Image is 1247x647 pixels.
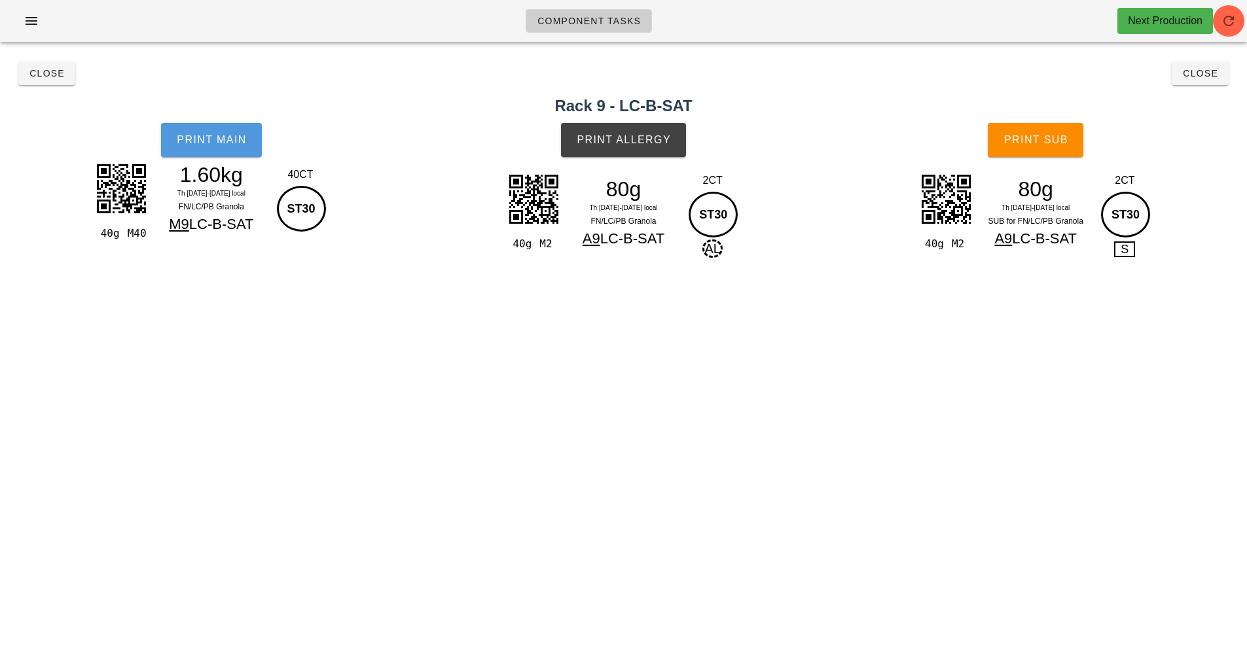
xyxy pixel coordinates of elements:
span: Th [DATE]-[DATE] local [589,204,657,211]
div: 2CT [685,173,740,188]
button: Print Main [161,123,262,157]
span: LC-B-SAT [189,216,254,232]
h2: Rack 9 - LC-B-SAT [8,94,1239,118]
div: Next Production [1128,13,1202,29]
div: 40g [95,225,122,242]
img: QMBNIk+dtMCsAAAAABJRU5ErkJggg== [501,166,566,232]
span: Th [DATE]-[DATE] local [177,190,245,197]
button: Print Allergy [561,123,686,157]
span: S [1114,241,1135,257]
span: LC-B-SAT [1012,230,1077,247]
img: BJ3RPZVlRa2xEqFmBAVgef4UturpqP2WlKppB2RdTLKUXEonSGZzcm9IgMMIZzEENNA8iRYpRVCNiEx5EBVlV01x9SCIjiYEG... [913,166,979,232]
div: FN/LC/PB Granola [154,200,268,213]
div: 80g [567,179,681,199]
span: A9 [583,230,600,247]
div: 80g [979,179,1093,199]
button: Close [1172,61,1229,85]
div: SUB for FN/LC/PB Granola [979,215,1093,228]
span: M9 [169,216,189,232]
span: Print Sub [1003,134,1068,146]
span: Component Tasks [537,16,641,26]
span: A9 [994,230,1012,247]
span: AL [702,239,722,258]
img: 3uAOmsGMjSkfwogvhPJHQMIYR1YqM+SAWJZFFXVqiS2DqpE7CJTQj5O9u4bS8Bm9iEEIMQAnBs1hBYKuprV+VTBIEQQlA6aBN... [88,156,154,221]
div: 40g [920,236,947,253]
button: Print Sub [988,123,1083,157]
div: 40g [507,236,534,253]
button: Close [18,61,75,85]
div: FN/LC/PB Granola [567,215,681,228]
div: M40 [122,225,149,242]
a: Component Tasks [526,9,652,33]
span: Close [1182,68,1218,79]
span: LC-B-SAT [600,230,665,247]
span: Print Main [176,134,247,146]
div: M2 [534,236,561,253]
div: ST30 [689,192,738,237]
span: Close [29,68,65,79]
div: 2CT [1098,173,1152,188]
div: ST30 [277,186,326,232]
div: 1.60kg [154,165,268,184]
div: ST30 [1101,192,1150,237]
div: 40CT [274,167,328,183]
span: Print Allergy [576,134,671,146]
span: Th [DATE]-[DATE] local [1002,204,1070,211]
div: M2 [947,236,973,253]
